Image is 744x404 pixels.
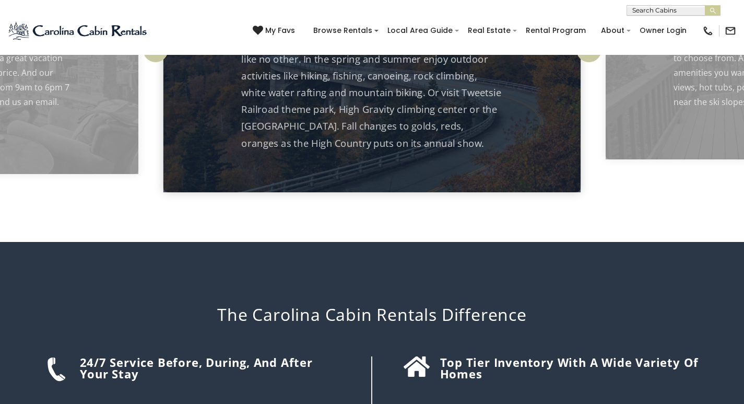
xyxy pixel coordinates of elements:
[596,22,630,39] a: About
[440,356,701,379] h5: Top tier inventory with a wide variety of homes
[382,22,458,39] a: Local Area Guide
[265,25,295,36] span: My Favs
[725,25,736,37] img: mail-regular-black.png
[634,22,692,39] a: Owner Login
[521,22,591,39] a: Rental Program
[8,20,149,41] img: Blue-2.png
[38,305,706,325] h2: The Carolina Cabin Rentals Difference
[80,356,345,379] h5: 24/7 Service before, during, and after your stay
[253,25,298,37] a: My Favs
[702,25,714,37] img: phone-regular-black.png
[463,22,516,39] a: Real Estate
[308,22,377,39] a: Browse Rentals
